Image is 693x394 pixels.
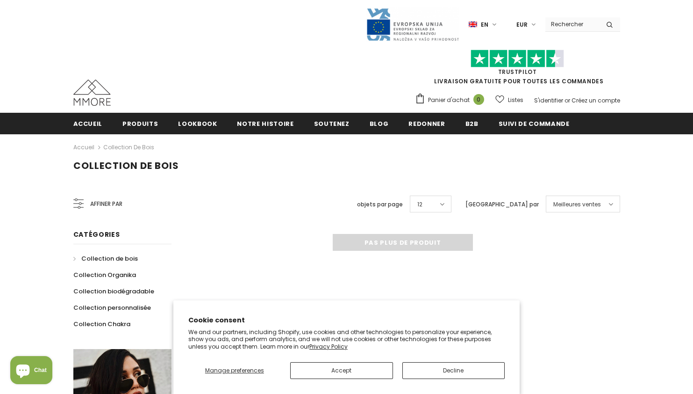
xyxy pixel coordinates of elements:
[499,119,570,128] span: Suivi de commande
[73,142,94,153] a: Accueil
[122,113,158,134] a: Produits
[73,159,179,172] span: Collection de bois
[357,200,403,209] label: objets par page
[73,287,154,296] span: Collection biodégradable
[417,200,422,209] span: 12
[471,50,564,68] img: Faites confiance aux étoiles pilotes
[314,119,350,128] span: soutenez
[465,113,479,134] a: B2B
[408,113,445,134] a: Redonner
[415,93,489,107] a: Panier d'achat 0
[103,143,154,151] a: Collection de bois
[402,362,505,379] button: Decline
[73,303,151,312] span: Collection personnalisée
[572,96,620,104] a: Créez un compte
[237,113,293,134] a: Notre histoire
[465,200,539,209] label: [GEOGRAPHIC_DATA] par
[408,119,445,128] span: Redonner
[188,328,505,350] p: We and our partners, including Shopify, use cookies and other technologies to personalize your ex...
[553,200,601,209] span: Meilleures ventes
[508,95,523,105] span: Listes
[122,119,158,128] span: Produits
[178,113,217,134] a: Lookbook
[415,54,620,85] span: LIVRAISON GRATUITE POUR TOUTES LES COMMANDES
[73,299,151,316] a: Collection personnalisée
[290,362,393,379] button: Accept
[499,113,570,134] a: Suivi de commande
[73,113,103,134] a: Accueil
[370,113,389,134] a: Blog
[564,96,570,104] span: or
[73,80,111,106] img: Cas MMORE
[498,68,537,76] a: TrustPilot
[534,96,563,104] a: S'identifier
[545,17,599,31] input: Search Site
[428,95,470,105] span: Panier d'achat
[237,119,293,128] span: Notre histoire
[73,119,103,128] span: Accueil
[81,254,138,263] span: Collection de bois
[473,94,484,105] span: 0
[205,366,264,374] span: Manage preferences
[309,343,348,350] a: Privacy Policy
[178,119,217,128] span: Lookbook
[7,356,55,387] inbox-online-store-chat: Shopify online store chat
[495,92,523,108] a: Listes
[188,315,505,325] h2: Cookie consent
[73,270,136,279] span: Collection Organika
[366,7,459,42] img: Javni Razpis
[370,119,389,128] span: Blog
[469,21,477,29] img: i-lang-1.png
[73,320,130,328] span: Collection Chakra
[73,316,130,332] a: Collection Chakra
[188,362,281,379] button: Manage preferences
[366,20,459,28] a: Javni Razpis
[516,20,528,29] span: EUR
[73,230,120,239] span: Catégories
[314,113,350,134] a: soutenez
[90,199,122,209] span: Affiner par
[73,283,154,299] a: Collection biodégradable
[73,267,136,283] a: Collection Organika
[73,250,138,267] a: Collection de bois
[465,119,479,128] span: B2B
[481,20,488,29] span: en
